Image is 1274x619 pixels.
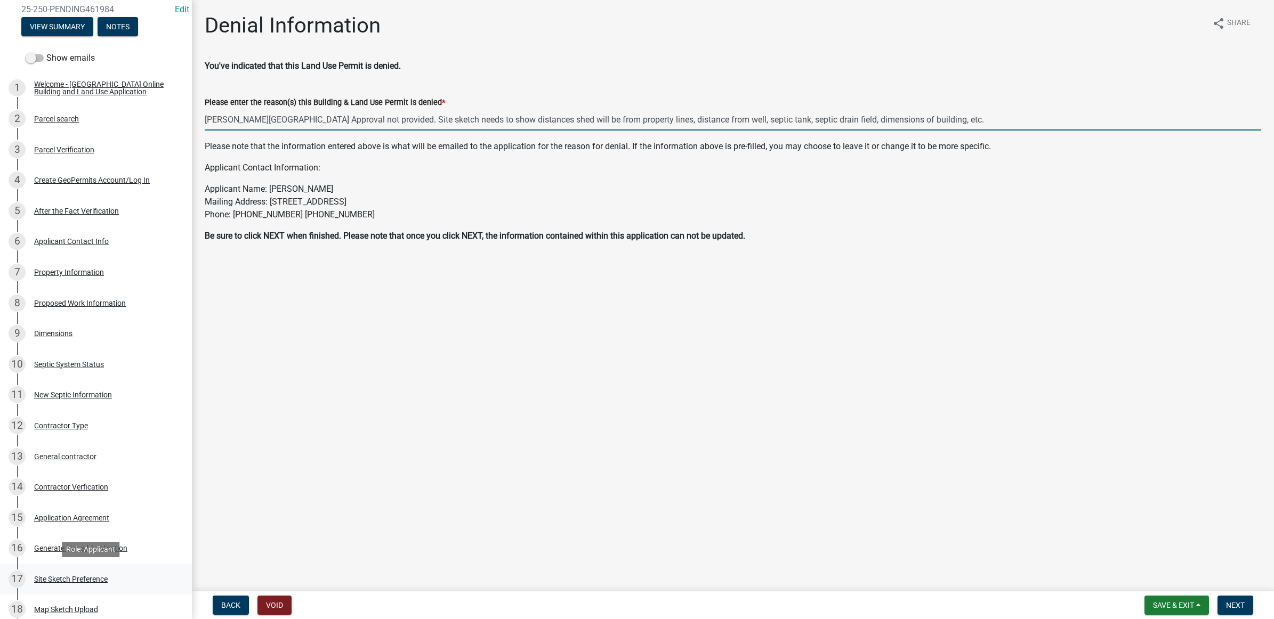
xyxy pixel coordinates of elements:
button: shareShare [1204,13,1259,34]
p: Please note that the information entered above is what will be emailed to the application for the... [205,140,1261,153]
div: Site Sketch Preference [34,575,108,583]
div: 17 [9,571,26,588]
div: 10 [9,356,26,373]
div: Parcel search [34,115,79,123]
div: Dimensions [34,330,72,337]
p: Applicant Name: [PERSON_NAME] Mailing Address: [STREET_ADDRESS] Phone: [PHONE_NUMBER] [PHONE_NUMBER] [205,183,1261,221]
wm-modal-confirm: Summary [21,23,93,31]
div: 13 [9,448,26,465]
div: Septic System Status [34,361,104,368]
div: 5 [9,202,26,219]
div: Proposed Work Information [34,299,126,307]
button: Next [1217,596,1253,615]
div: 8 [9,295,26,312]
button: View Summary [21,17,93,36]
div: Application Agreement [34,514,109,522]
span: Share [1227,17,1251,30]
div: 15 [9,509,26,526]
p: Applicant Contact Information: [205,161,1261,174]
button: Save & Exit [1144,596,1209,615]
div: 1 [9,79,26,96]
button: Back [213,596,249,615]
div: 6 [9,233,26,250]
div: Contractor Verfication [34,483,108,491]
div: Parcel Verification [34,146,94,153]
strong: You've indicated that this Land Use Permit is denied. [205,61,401,71]
span: 25-250-PENDING461984 [21,4,171,14]
div: 12 [9,417,26,434]
div: Create GeoPermits Account/Log In [34,176,150,184]
strong: Be sure to click NEXT when finished. Please note that once you click NEXT, the information contai... [205,231,745,241]
div: Property Information [34,268,104,276]
div: Map Sketch Upload [34,606,98,613]
div: General contractor [34,453,96,460]
div: After the Fact Verification [34,207,119,215]
button: Void [257,596,292,615]
button: Notes [98,17,138,36]
div: 7 [9,264,26,281]
div: Welcome - [GEOGRAPHIC_DATA] Online Building and Land Use Application [34,80,175,95]
wm-modal-confirm: Edit Application Number [175,4,189,14]
div: Generate Signed Application [34,544,127,552]
span: Back [221,601,240,609]
label: Show emails [26,52,95,64]
i: share [1212,17,1225,30]
div: Applicant Contact Info [34,238,109,245]
span: Next [1226,601,1245,609]
a: Edit [175,4,189,14]
div: 3 [9,141,26,158]
div: 14 [9,478,26,495]
span: Save & Exit [1153,601,1194,609]
div: 11 [9,386,26,403]
div: 2 [9,110,26,127]
label: Please enter the reason(s) this Building & Land Use Permit is denied [205,99,445,107]
div: 4 [9,172,26,189]
h1: Denial Information [205,13,381,38]
wm-modal-confirm: Notes [98,23,138,31]
div: Role: Applicant [62,542,119,557]
div: 18 [9,601,26,618]
div: Contractor Type [34,422,88,429]
div: New Septic Information [34,391,112,398]
div: 16 [9,540,26,557]
div: 9 [9,325,26,342]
